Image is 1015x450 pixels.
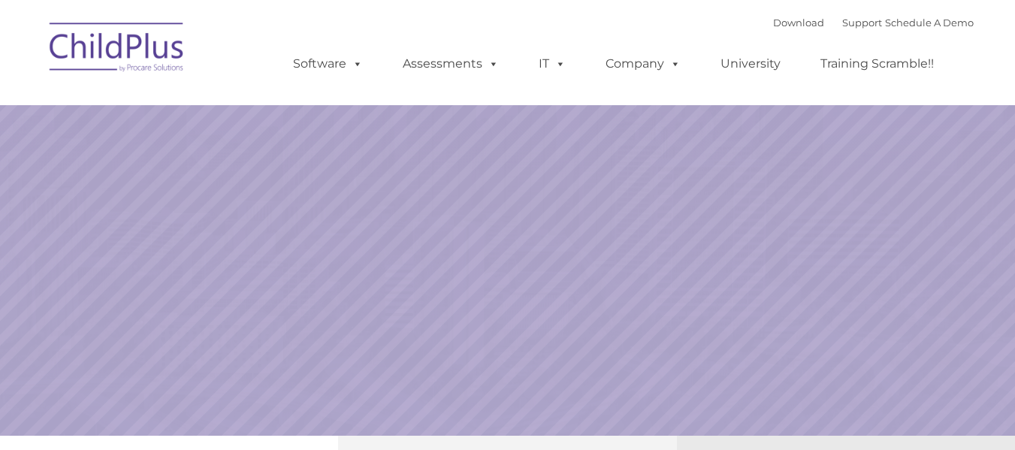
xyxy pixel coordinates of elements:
font: | [773,17,974,29]
a: Company [591,49,696,79]
a: Support [842,17,882,29]
a: Training Scramble!! [805,49,949,79]
img: ChildPlus by Procare Solutions [42,12,192,87]
a: Assessments [388,49,514,79]
a: Schedule A Demo [885,17,974,29]
a: Learn More [690,153,857,198]
a: Software [278,49,378,79]
a: Download [773,17,824,29]
a: University [705,49,796,79]
a: IT [524,49,581,79]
